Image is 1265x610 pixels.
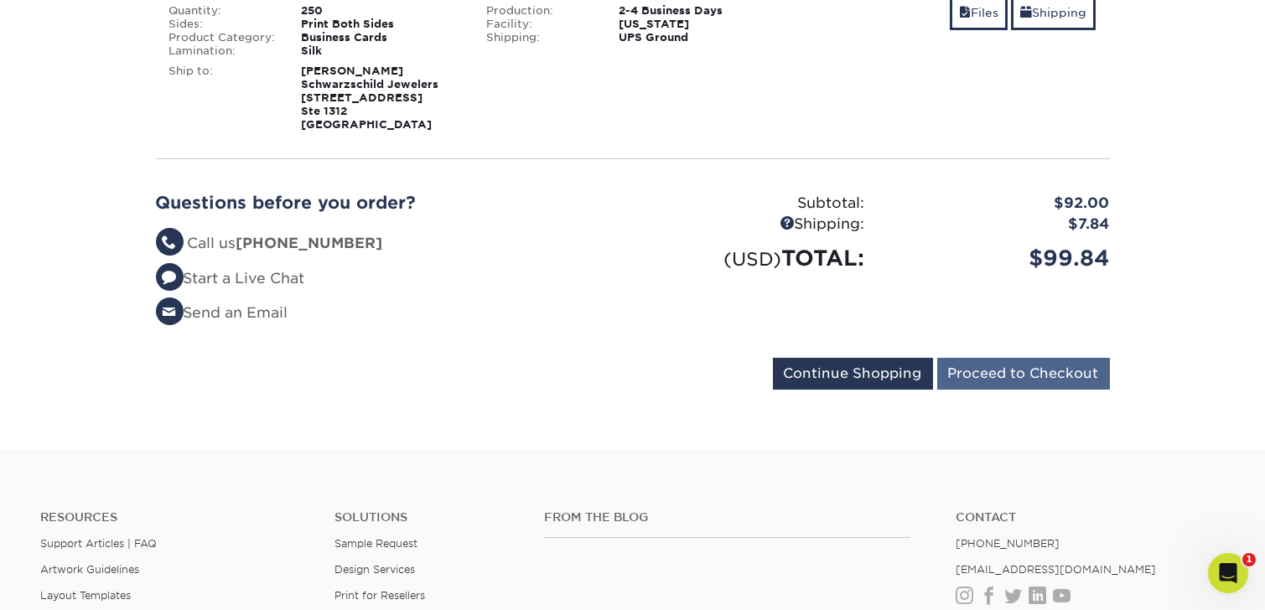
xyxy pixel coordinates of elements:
[288,31,474,44] div: Business Cards
[474,4,606,18] div: Production:
[474,31,606,44] div: Shipping:
[1242,553,1256,566] span: 1
[937,358,1110,390] input: Proceed to Checkout
[956,510,1225,525] a: Contact
[606,18,791,31] div: [US_STATE]
[956,563,1156,576] a: [EMAIL_ADDRESS][DOMAIN_NAME]
[773,358,933,390] input: Continue Shopping
[40,537,157,550] a: Support Articles | FAQ
[156,304,288,321] a: Send an Email
[724,248,782,270] small: (USD)
[1020,6,1032,19] span: shipping
[334,537,417,550] a: Sample Request
[474,18,606,31] div: Facility:
[40,589,131,602] a: Layout Templates
[301,65,438,131] strong: [PERSON_NAME] Schwarzschild Jewelers [STREET_ADDRESS] Ste 1312 [GEOGRAPHIC_DATA]
[334,589,425,602] a: Print for Resellers
[236,235,383,251] strong: [PHONE_NUMBER]
[157,4,289,18] div: Quantity:
[959,6,971,19] span: files
[157,18,289,31] div: Sides:
[606,31,791,44] div: UPS Ground
[878,214,1122,235] div: $7.84
[334,510,520,525] h4: Solutions
[156,270,305,287] a: Start a Live Chat
[156,193,620,213] h2: Questions before you order?
[878,193,1122,215] div: $92.00
[288,4,474,18] div: 250
[156,233,620,255] li: Call us
[1208,553,1248,593] iframe: Intercom live chat
[40,563,139,576] a: Artwork Guidelines
[334,563,415,576] a: Design Services
[544,510,910,525] h4: From the Blog
[40,510,309,525] h4: Resources
[956,537,1060,550] a: [PHONE_NUMBER]
[157,44,289,58] div: Lamination:
[878,242,1122,274] div: $99.84
[633,214,878,235] div: Shipping:
[288,44,474,58] div: Silk
[633,242,878,274] div: TOTAL:
[633,193,878,215] div: Subtotal:
[606,4,791,18] div: 2-4 Business Days
[157,31,289,44] div: Product Category:
[288,18,474,31] div: Print Both Sides
[157,65,289,132] div: Ship to:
